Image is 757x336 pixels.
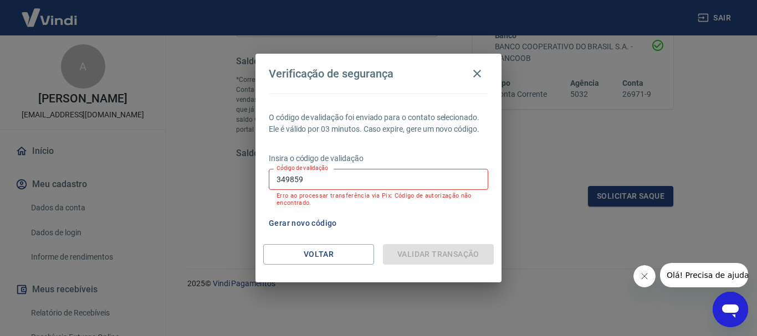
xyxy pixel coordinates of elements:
button: Voltar [263,244,374,265]
span: Olá! Precisa de ajuda? [7,8,93,17]
label: Código de validação [277,164,328,172]
button: Gerar novo código [264,213,341,234]
p: Insira o código de validação [269,153,488,164]
iframe: Mensagem da empresa [660,263,748,287]
p: Erro ao processar transferência via Pix: Código de autorização não encontrado. [277,192,480,206]
h4: Verificação de segurança [269,67,393,80]
p: O código de validação foi enviado para o contato selecionado. Ele é válido por 03 minutos. Caso e... [269,112,488,135]
iframe: Botão para abrir a janela de mensagens [713,292,748,327]
iframe: Fechar mensagem [633,265,656,287]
